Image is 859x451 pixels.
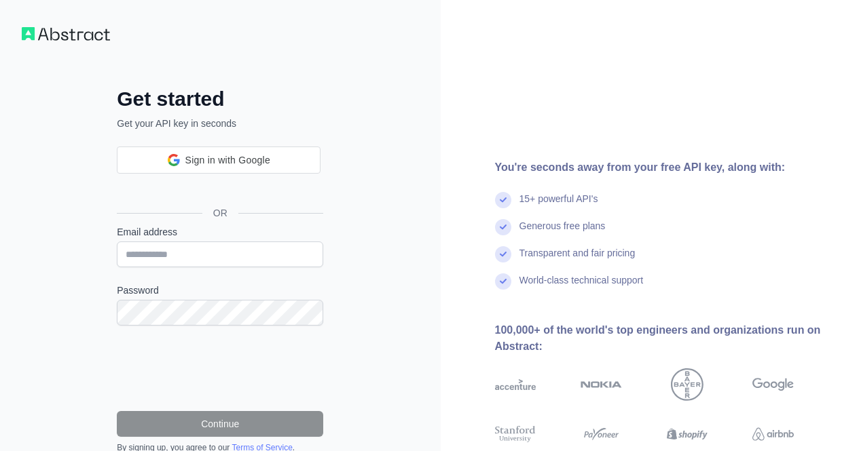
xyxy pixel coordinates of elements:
div: World-class technical support [519,273,644,300]
span: OR [202,206,238,220]
span: Sign in with Google [185,153,270,168]
label: Email address [117,225,323,239]
div: Transparent and fair pricing [519,246,636,273]
img: check mark [495,273,511,290]
img: shopify [667,424,708,444]
img: check mark [495,192,511,208]
img: google [752,368,794,401]
div: You're seconds away from your free API key, along with: [495,159,838,176]
div: Sign in with Google [117,146,321,174]
img: nokia [581,368,622,401]
iframe: reCAPTCHA [117,342,323,395]
img: stanford university [495,424,536,444]
img: accenture [495,368,536,401]
button: Continue [117,411,323,437]
div: Generous free plans [519,219,606,246]
iframe: Sign in with Google Button [110,172,327,202]
label: Password [117,283,323,297]
img: check mark [495,219,511,235]
div: 100,000+ of the world's top engineers and organizations run on Abstract: [495,322,838,355]
p: Get your API key in seconds [117,117,323,130]
img: airbnb [752,424,794,444]
h2: Get started [117,87,323,111]
div: 15+ powerful API's [519,192,598,219]
img: bayer [671,368,703,401]
img: payoneer [581,424,622,444]
img: Workflow [22,27,110,41]
img: check mark [495,246,511,262]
